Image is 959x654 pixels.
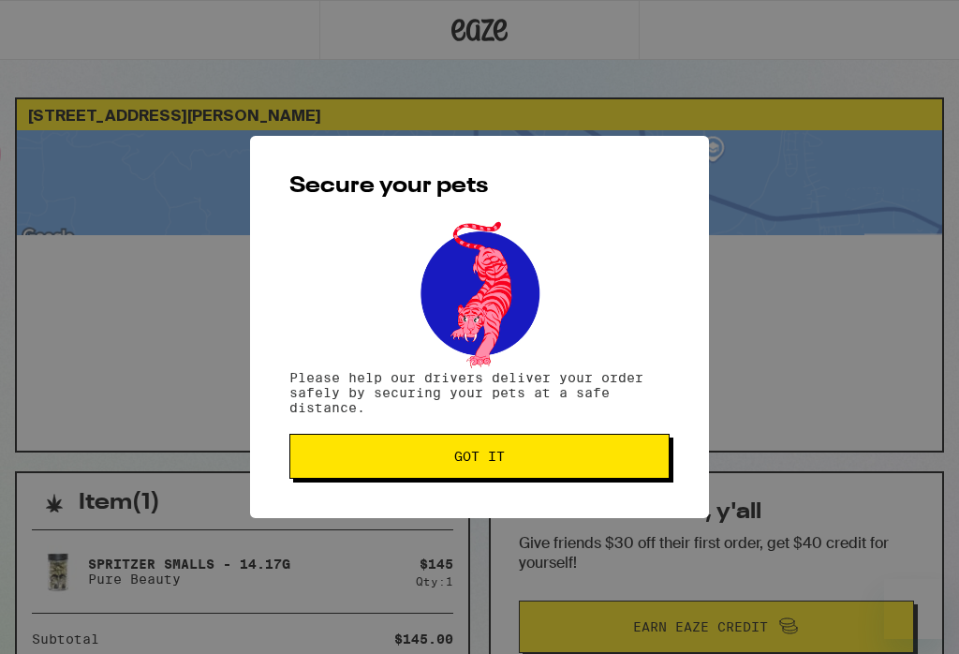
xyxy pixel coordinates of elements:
h2: Secure your pets [289,175,670,198]
p: Please help our drivers deliver your order safely by securing your pets at a safe distance. [289,370,670,415]
iframe: Button to launch messaging window [884,579,944,639]
button: Got it [289,434,670,479]
img: pets [403,216,556,370]
span: Got it [454,450,505,463]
